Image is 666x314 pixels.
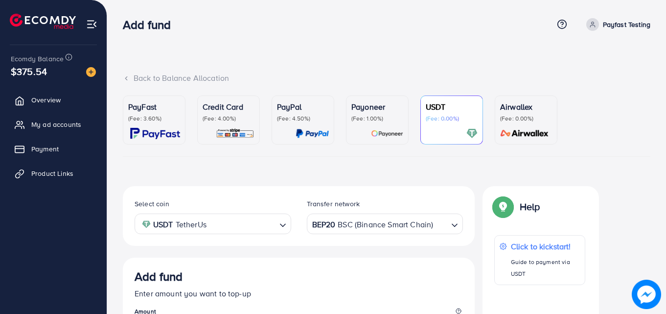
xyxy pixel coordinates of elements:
[500,115,552,122] p: (Fee: 0.00%)
[307,199,360,209] label: Transfer network
[31,144,59,154] span: Payment
[371,128,403,139] img: card
[466,128,478,139] img: card
[135,214,291,234] div: Search for option
[135,269,183,284] h3: Add fund
[176,217,207,232] span: TetherUs
[277,115,329,122] p: (Fee: 4.50%)
[7,164,99,183] a: Product Links
[209,217,276,232] input: Search for option
[307,214,463,234] div: Search for option
[31,120,81,129] span: My ad accounts
[203,101,254,113] p: Credit Card
[10,14,76,29] img: logo
[135,199,169,209] label: Select coin
[426,101,478,113] p: USDT
[7,90,99,110] a: Overview
[582,18,650,31] a: Payfast Testing
[7,139,99,159] a: Payment
[203,115,254,122] p: (Fee: 4.00%)
[434,217,447,232] input: Search for option
[632,280,661,309] img: image
[497,128,552,139] img: card
[11,54,64,64] span: Ecomdy Balance
[312,217,336,232] strong: BEP20
[338,217,433,232] span: BSC (Binance Smart Chain)
[86,19,97,30] img: menu
[123,18,179,32] h3: Add fund
[128,101,180,113] p: PayFast
[603,19,650,30] p: Payfast Testing
[500,101,552,113] p: Airwallex
[351,101,403,113] p: Payoneer
[31,95,61,105] span: Overview
[494,198,512,216] img: Popup guide
[11,64,47,78] span: $375.54
[277,101,329,113] p: PayPal
[86,67,96,77] img: image
[511,241,580,252] p: Click to kickstart!
[216,128,254,139] img: card
[128,115,180,122] p: (Fee: 3.60%)
[135,288,463,299] p: Enter amount you want to top-up
[520,201,540,213] p: Help
[296,128,329,139] img: card
[123,72,650,84] div: Back to Balance Allocation
[426,115,478,122] p: (Fee: 0.00%)
[130,128,180,139] img: card
[31,169,73,178] span: Product Links
[511,256,580,280] p: Guide to payment via USDT
[7,115,99,134] a: My ad accounts
[153,217,173,232] strong: USDT
[142,220,151,229] img: coin
[351,115,403,122] p: (Fee: 1.00%)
